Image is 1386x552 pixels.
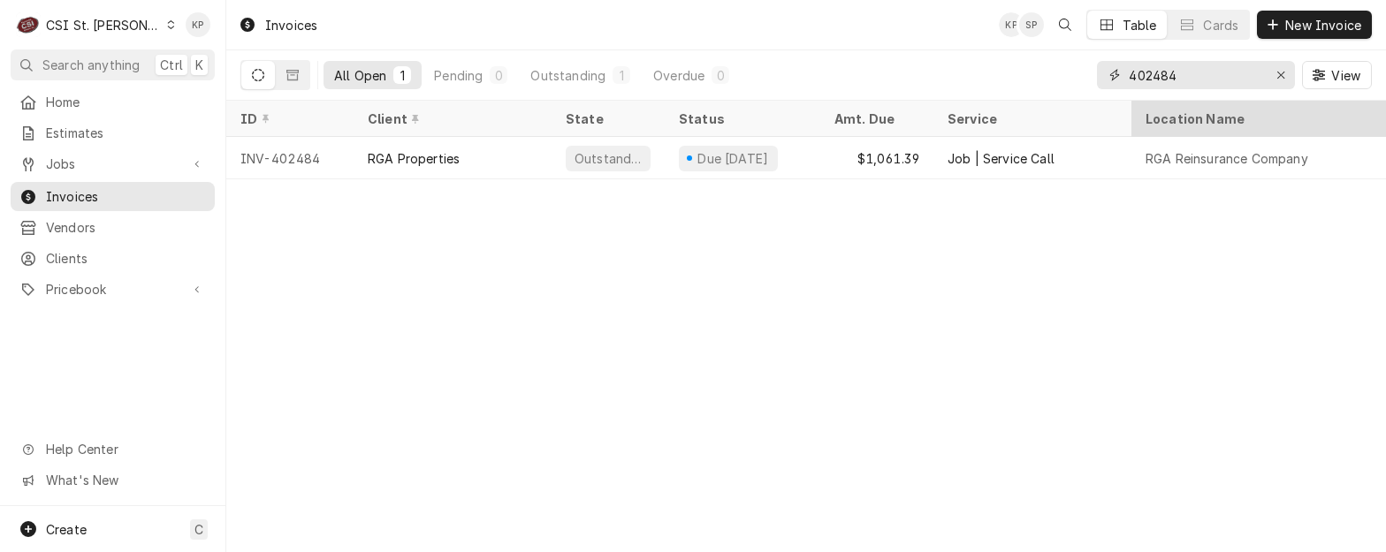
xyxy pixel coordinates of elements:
span: What's New [46,471,204,489]
div: Kym Parson's Avatar [999,12,1024,37]
div: Amt. Due [834,110,916,128]
div: C [16,12,41,37]
div: Status [679,110,803,128]
div: 0 [493,66,504,85]
a: Vendors [11,213,215,242]
span: Invoices [46,187,206,206]
a: Clients [11,244,215,273]
a: Go to Help Center [11,435,215,464]
div: CSI St. Louis's Avatar [16,12,41,37]
span: C [194,520,203,539]
button: Search anythingCtrlK [11,49,215,80]
span: Estimates [46,124,206,142]
span: New Invoice [1282,16,1365,34]
div: $1,061.39 [820,137,933,179]
span: K [195,56,203,74]
div: All Open [334,66,386,85]
div: RGA Properties [368,149,460,168]
a: Go to Jobs [11,149,215,178]
span: Clients [46,249,206,268]
div: Kym Parson's Avatar [186,12,210,37]
span: Ctrl [160,56,183,74]
div: Outstanding [530,66,605,85]
span: Pricebook [46,280,179,299]
div: ID [240,110,336,128]
a: Estimates [11,118,215,147]
div: Outstanding [573,149,643,168]
span: View [1328,66,1364,85]
input: Keyword search [1129,61,1261,89]
span: Create [46,522,87,537]
div: Client [368,110,534,128]
button: New Invoice [1257,11,1372,39]
div: 1 [397,66,407,85]
div: 1 [616,66,627,85]
div: Table [1123,16,1157,34]
span: Search anything [42,56,140,74]
button: View [1302,61,1372,89]
span: Jobs [46,155,179,173]
a: Home [11,87,215,117]
a: Invoices [11,182,215,211]
a: Go to What's New [11,465,215,495]
span: Home [46,93,206,111]
div: SP [1019,12,1044,37]
button: Erase input [1267,61,1295,89]
div: 0 [715,66,726,85]
button: Open search [1051,11,1079,39]
div: Overdue [653,66,704,85]
div: Cards [1203,16,1238,34]
div: Job | Service Call [948,149,1055,168]
div: Due [DATE] [696,149,771,168]
div: Service [948,110,1114,128]
div: State [566,110,651,128]
div: KP [186,12,210,37]
a: Go to Pricebook [11,275,215,304]
div: INV-402484 [226,137,354,179]
div: Shelley Politte's Avatar [1019,12,1044,37]
div: KP [999,12,1024,37]
div: CSI St. [PERSON_NAME] [46,16,161,34]
div: Location Name [1146,110,1368,128]
div: Pending [434,66,483,85]
div: RGA Reinsurance Company [1146,149,1308,168]
span: Vendors [46,218,206,237]
span: Help Center [46,440,204,458]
